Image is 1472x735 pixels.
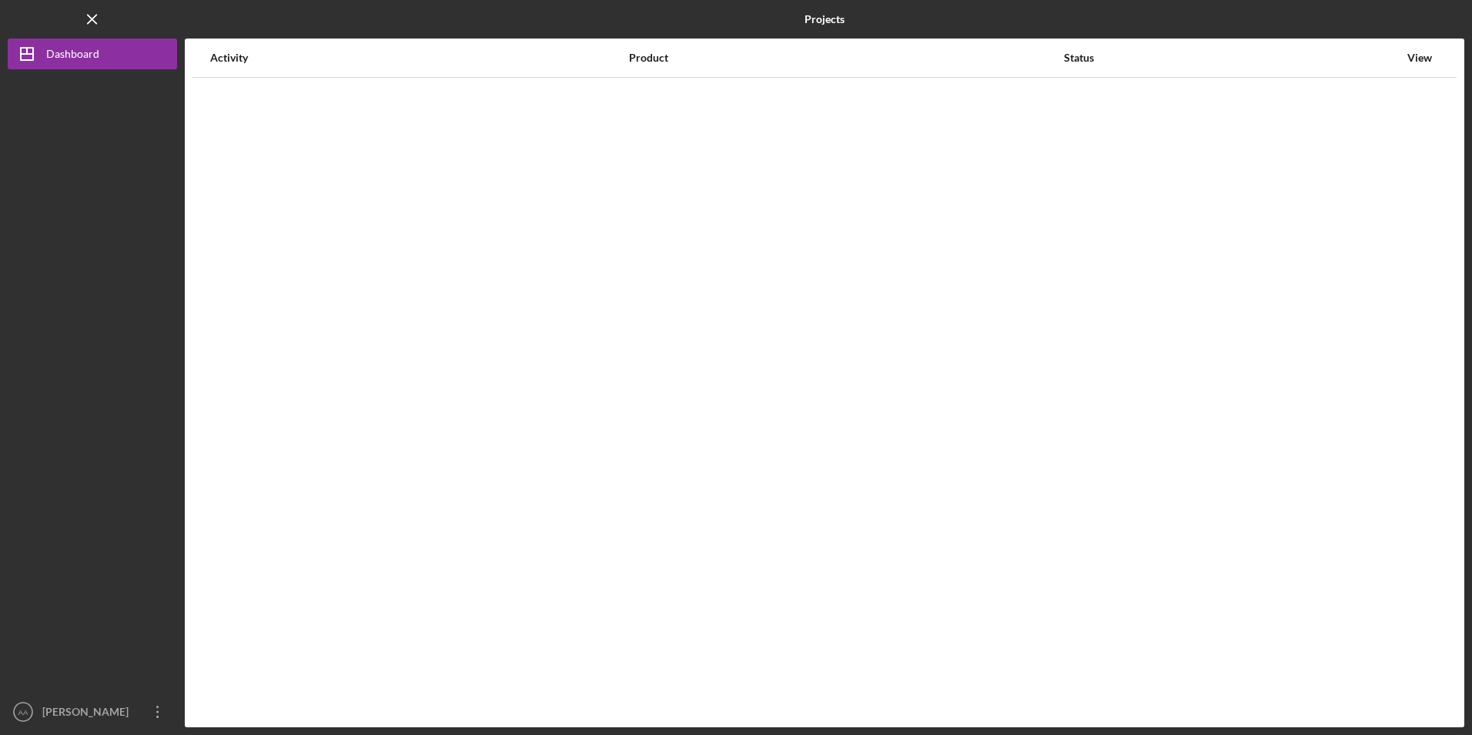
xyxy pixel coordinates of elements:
[210,52,627,64] div: Activity
[38,696,139,731] div: [PERSON_NAME]
[1400,52,1439,64] div: View
[8,696,177,727] button: AA[PERSON_NAME]
[629,52,1062,64] div: Product
[1064,52,1399,64] div: Status
[8,39,177,69] button: Dashboard
[46,39,99,73] div: Dashboard
[805,13,845,25] b: Projects
[18,708,28,717] text: AA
